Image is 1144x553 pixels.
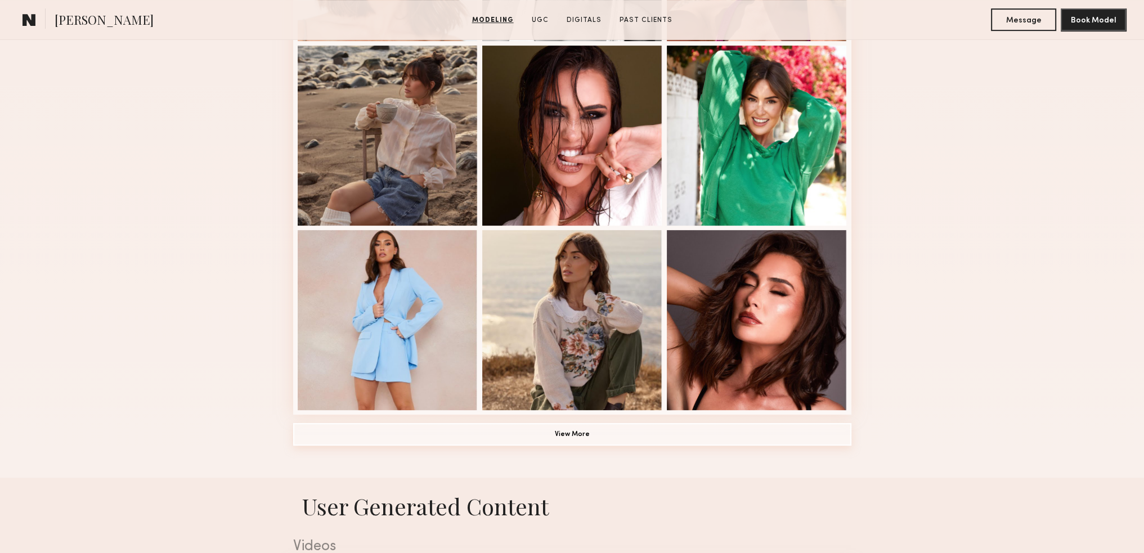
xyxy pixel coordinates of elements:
[991,8,1056,31] button: Message
[562,15,606,25] a: Digitals
[55,11,154,31] span: [PERSON_NAME]
[615,15,677,25] a: Past Clients
[527,15,553,25] a: UGC
[468,15,518,25] a: Modeling
[1061,15,1126,24] a: Book Model
[1061,8,1126,31] button: Book Model
[293,423,851,446] button: View More
[284,491,860,521] h1: User Generated Content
